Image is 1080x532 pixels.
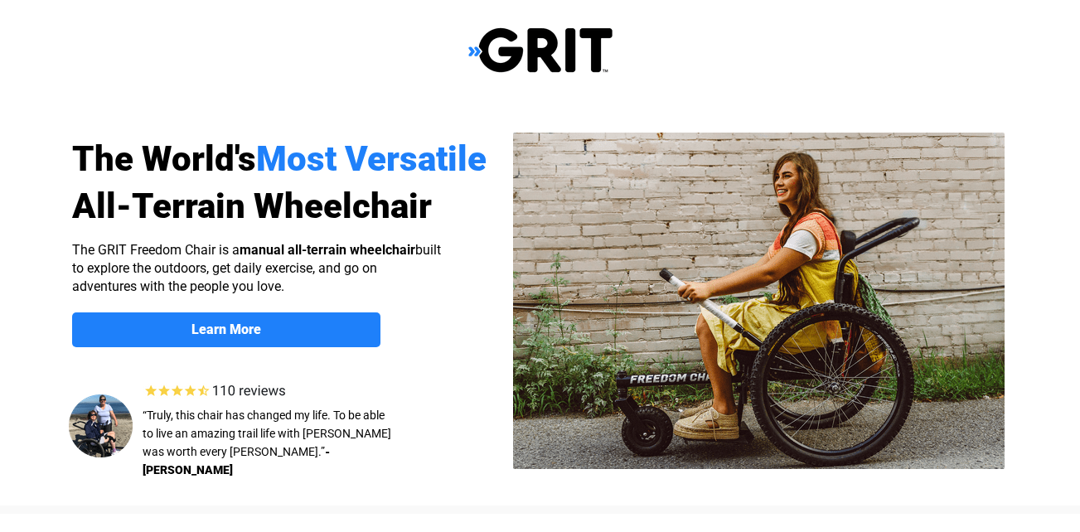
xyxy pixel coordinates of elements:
[240,242,415,258] strong: manual all-terrain wheelchair
[72,138,256,179] span: The World's
[72,312,380,347] a: Learn More
[72,186,432,226] span: All-Terrain Wheelchair
[72,242,441,294] span: The GRIT Freedom Chair is a built to explore the outdoors, get daily exercise, and go on adventur...
[191,322,261,337] strong: Learn More
[256,138,487,179] span: Most Versatile
[143,409,391,458] span: “Truly, this chair has changed my life. To be able to live an amazing trail life with [PERSON_NAM...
